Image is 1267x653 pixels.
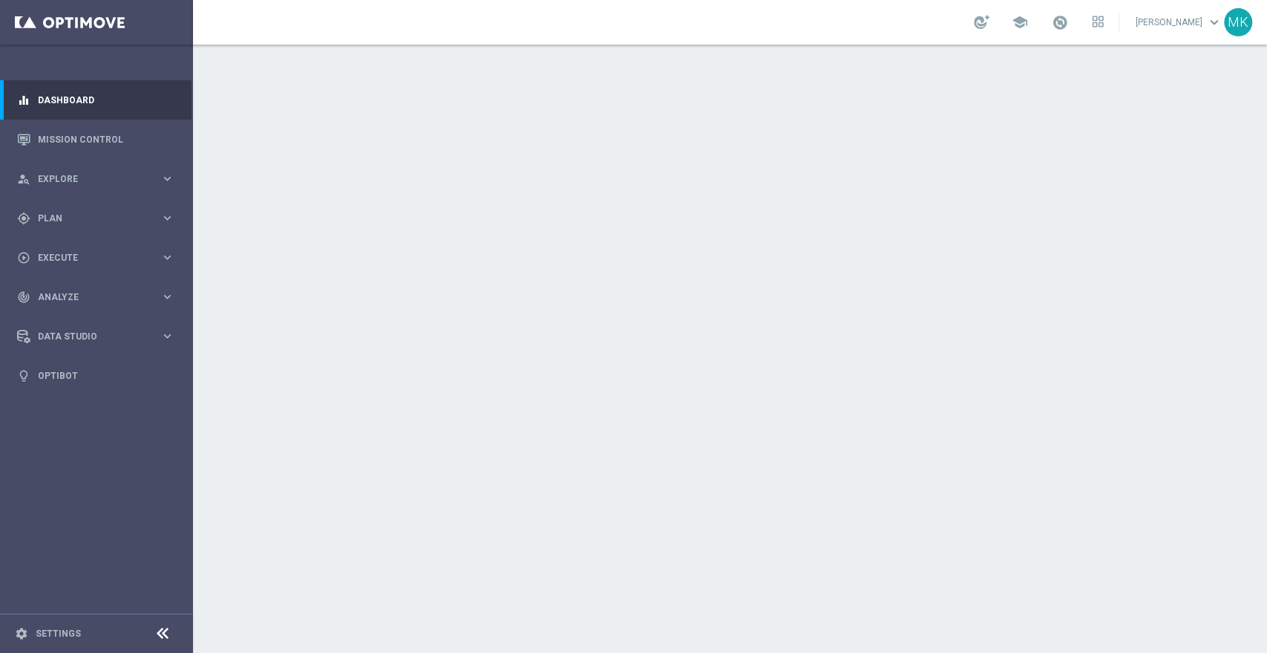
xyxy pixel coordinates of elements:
i: gps_fixed [17,212,30,225]
div: Data Studio [17,330,160,343]
div: Optibot [17,356,174,395]
i: keyboard_arrow_right [160,172,174,186]
div: MK [1224,8,1252,36]
i: keyboard_arrow_right [160,290,174,304]
i: play_circle_outline [17,251,30,264]
i: keyboard_arrow_right [160,250,174,264]
button: track_changes Analyze keyboard_arrow_right [16,291,175,303]
button: Data Studio keyboard_arrow_right [16,331,175,342]
a: Mission Control [38,120,174,159]
i: lightbulb [17,369,30,383]
div: Explore [17,172,160,186]
button: equalizer Dashboard [16,94,175,106]
button: lightbulb Optibot [16,370,175,382]
span: keyboard_arrow_down [1206,14,1222,30]
button: person_search Explore keyboard_arrow_right [16,173,175,185]
div: Mission Control [17,120,174,159]
div: Execute [17,251,160,264]
i: keyboard_arrow_right [160,329,174,343]
a: Settings [36,629,81,638]
i: equalizer [17,94,30,107]
div: Analyze [17,290,160,304]
a: [PERSON_NAME]keyboard_arrow_down [1134,11,1224,33]
i: keyboard_arrow_right [160,211,174,225]
a: Optibot [38,356,174,395]
a: Dashboard [38,80,174,120]
span: Execute [38,253,160,262]
i: track_changes [17,290,30,304]
div: Dashboard [17,80,174,120]
span: Plan [38,214,160,223]
span: Analyze [38,293,160,302]
span: Explore [38,175,160,183]
i: settings [15,627,28,640]
button: Mission Control [16,134,175,146]
button: play_circle_outline Execute keyboard_arrow_right [16,252,175,264]
i: person_search [17,172,30,186]
span: school [1012,14,1028,30]
div: Plan [17,212,160,225]
button: gps_fixed Plan keyboard_arrow_right [16,212,175,224]
span: Data Studio [38,332,160,341]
